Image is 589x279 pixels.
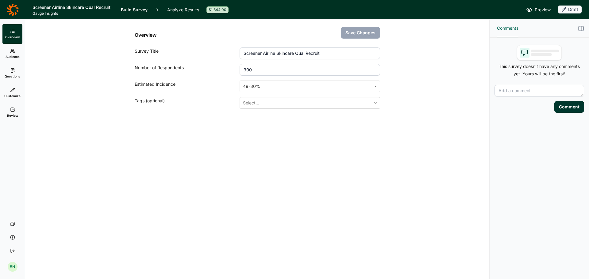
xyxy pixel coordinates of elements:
[2,103,22,122] a: Review
[135,64,240,76] div: Number of Respondents
[33,11,114,16] span: Gauge Insights
[240,47,380,59] input: ex: Package testing study
[2,83,22,103] a: Customize
[135,81,240,92] div: Estimated Incidence
[535,6,551,13] span: Preview
[4,94,21,98] span: Customize
[495,63,584,77] p: This survey doesn't have any comments yet. Yours will be the first!
[135,31,156,39] h2: Overview
[341,27,380,39] button: Save Changes
[6,55,20,59] span: Audience
[2,24,22,44] a: Overview
[497,25,518,32] span: Comments
[7,113,18,118] span: Review
[8,262,17,272] div: BN
[33,4,114,11] h1: Screener Airline Skincare Qual Recruit
[5,35,20,39] span: Overview
[135,97,240,109] div: Tags (optional)
[135,47,240,59] div: Survey Title
[558,6,582,14] button: Draft
[2,44,22,63] a: Audience
[554,101,584,113] button: Comment
[558,6,582,13] div: Draft
[2,63,22,83] a: Questions
[526,6,551,13] a: Preview
[5,74,20,78] span: Questions
[497,20,518,37] button: Comments
[240,64,380,76] input: 1000
[206,6,229,13] div: $1,344.00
